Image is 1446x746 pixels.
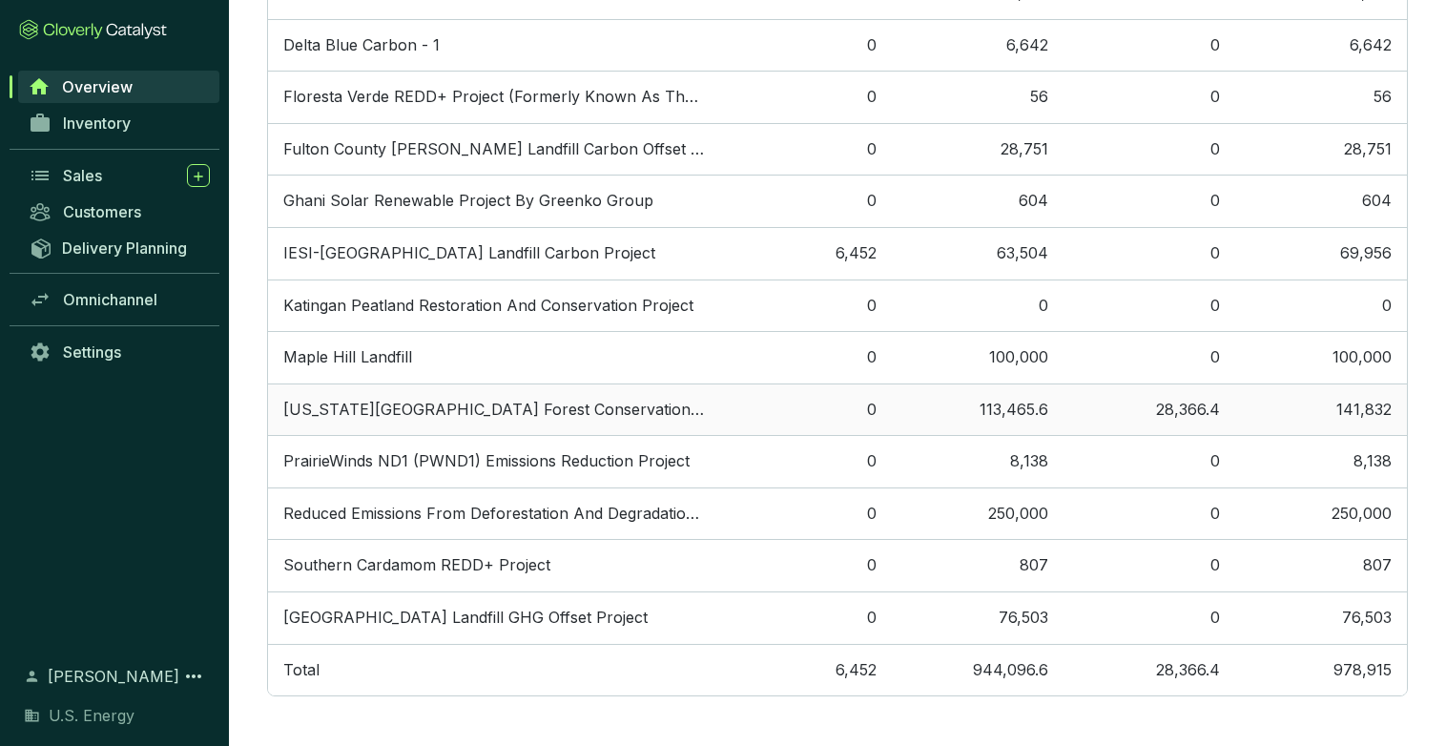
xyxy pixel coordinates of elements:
[892,71,1064,123] td: 56
[1235,227,1407,280] td: 69,956
[720,539,892,591] td: 0
[720,644,892,696] td: 6,452
[1235,539,1407,591] td: 807
[62,77,133,96] span: Overview
[268,591,720,644] td: Steuben County Bath Landfill GHG Offset Project
[1235,19,1407,72] td: 6,642
[892,539,1064,591] td: 807
[268,280,720,332] td: Katingan Peatland Restoration And Conservation Project
[720,591,892,644] td: 0
[268,19,720,72] td: Delta Blue Carbon - 1
[720,383,892,436] td: 0
[48,665,179,688] span: [PERSON_NAME]
[720,71,892,123] td: 0
[19,107,219,139] a: Inventory
[720,175,892,227] td: 0
[1235,280,1407,332] td: 0
[720,280,892,332] td: 0
[1235,435,1407,487] td: 8,138
[19,283,219,316] a: Omnichannel
[720,487,892,540] td: 0
[19,196,219,228] a: Customers
[19,232,219,263] a: Delivery Planning
[720,19,892,72] td: 0
[1235,383,1407,436] td: 141,832
[892,383,1064,436] td: 113,465.6
[268,383,720,436] td: Mississippi River Islands Forest Conservation Project
[18,71,219,103] a: Overview
[720,227,892,280] td: 6,452
[1064,123,1235,176] td: 0
[268,71,720,123] td: Floresta Verde REDD+ Project (Formerly Known As The ARC REDD+ Project)
[63,114,131,133] span: Inventory
[720,331,892,383] td: 0
[268,435,720,487] td: PrairieWinds ND1 (PWND1) Emissions Reduction Project
[1235,331,1407,383] td: 100,000
[1064,19,1235,72] td: 0
[19,159,219,192] a: Sales
[1064,71,1235,123] td: 0
[892,331,1064,383] td: 100,000
[1235,71,1407,123] td: 56
[892,19,1064,72] td: 6,642
[1064,487,1235,540] td: 0
[892,644,1064,696] td: 944,096.6
[268,487,720,540] td: Reduced Emissions From Deforestation And Degradation In Keo Seima Wildlife Sanctuary
[1235,591,1407,644] td: 76,503
[63,202,141,221] span: Customers
[268,123,720,176] td: Fulton County Mudd Rd Landfill Carbon Offset Project
[1235,123,1407,176] td: 28,751
[892,123,1064,176] td: 28,751
[892,280,1064,332] td: 0
[1064,383,1235,436] td: 28,366.4
[720,435,892,487] td: 0
[1064,644,1235,696] td: 28,366.4
[268,175,720,227] td: Ghani Solar Renewable Project By Greenko Group
[1235,644,1407,696] td: 978,915
[1064,227,1235,280] td: 0
[19,336,219,368] a: Settings
[892,591,1064,644] td: 76,503
[892,227,1064,280] td: 63,504
[63,290,157,309] span: Omnichannel
[1064,539,1235,591] td: 0
[268,227,720,280] td: IESI-Trinity Timber Ridge Landfill Carbon Project
[720,123,892,176] td: 0
[1064,435,1235,487] td: 0
[1064,280,1235,332] td: 0
[63,166,102,185] span: Sales
[268,539,720,591] td: Southern Cardamom REDD+ Project
[63,342,121,362] span: Settings
[1064,175,1235,227] td: 0
[1235,175,1407,227] td: 604
[268,644,720,696] td: Total
[268,331,720,383] td: Maple Hill Landfill
[49,704,134,727] span: U.S. Energy
[62,238,187,258] span: Delivery Planning
[892,175,1064,227] td: 604
[892,435,1064,487] td: 8,138
[892,487,1064,540] td: 250,000
[1064,591,1235,644] td: 0
[1235,487,1407,540] td: 250,000
[1064,331,1235,383] td: 0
